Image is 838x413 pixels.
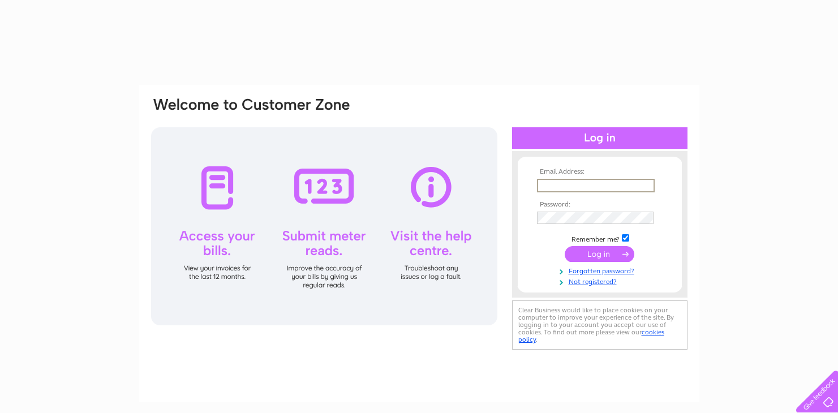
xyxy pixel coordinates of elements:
[537,265,665,276] a: Forgotten password?
[537,276,665,286] a: Not registered?
[565,246,634,262] input: Submit
[534,233,665,244] td: Remember me?
[534,168,665,176] th: Email Address:
[518,328,664,343] a: cookies policy
[534,201,665,209] th: Password:
[512,300,687,350] div: Clear Business would like to place cookies on your computer to improve your experience of the sit...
